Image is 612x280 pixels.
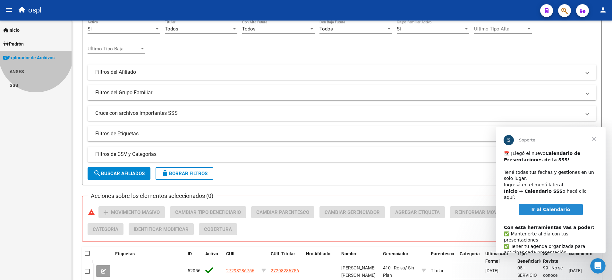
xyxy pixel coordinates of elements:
span: Todos [242,26,256,32]
datatable-header-cell: Tipo Beneficiario [515,247,540,268]
span: Nro Afiliado [306,251,330,256]
datatable-header-cell: Parentesco [428,247,457,268]
span: ospl [28,3,41,17]
mat-icon: search [93,169,101,177]
span: Si [88,26,92,32]
button: Cambiar Gerenciador [319,206,385,218]
datatable-header-cell: Gerenciador [380,247,419,268]
datatable-header-cell: Nombre [339,247,380,268]
span: Nacimiento [569,251,592,256]
span: Buscar Afiliados [93,171,145,176]
span: Titular [431,268,444,273]
mat-panel-title: Filtros de CSV y Categorias [95,151,581,158]
span: 27298286756 [226,268,254,273]
span: Cambiar Tipo Beneficiario [175,209,241,215]
mat-icon: add [102,208,110,216]
span: Parentesco [431,251,454,256]
span: Gerenciador [383,251,408,256]
span: [DATE] [569,268,582,273]
datatable-header-cell: Categoria [457,247,483,268]
button: Borrar Filtros [156,167,213,180]
button: Identificar Modificar [129,223,194,235]
mat-panel-title: Filtros del Afiliado [95,69,581,76]
span: Cambiar Gerenciador [325,209,380,215]
mat-expansion-panel-header: Filtros de Etiquetas [88,126,596,141]
mat-icon: person [599,6,607,14]
datatable-header-cell: Ultima Alta Formal [483,247,515,268]
datatable-header-cell: Nro Afiliado [303,247,339,268]
span: Categoria [93,226,118,232]
datatable-header-cell: CUIL Titular [268,247,303,268]
div: ​✅ Mantenerte al día con tus presentaciones ✅ Tener tu agenda organizada para anticipar cada pres... [8,91,102,173]
button: Cambiar Parentesco [251,206,314,218]
datatable-header-cell: Activo [203,247,224,268]
button: Movimiento Masivo [98,206,165,218]
span: Nombre [341,251,358,256]
mat-expansion-panel-header: Filtros del Afiliado [88,64,596,80]
div: [DATE] [485,267,512,275]
span: CUIL [226,251,236,256]
span: CUIL Titular [271,251,295,256]
span: Activo [205,251,218,256]
mat-panel-title: Cruce con archivos importantes SSS [95,110,581,117]
button: Agregar Etiqueta [390,206,445,218]
span: Si [397,26,401,32]
button: Cobertura [199,223,237,235]
span: Reinformar Movimiento [455,209,516,215]
span: Identificar Modificar [134,226,189,232]
mat-panel-title: Filtros del Grupo Familiar [95,89,581,96]
button: Cambiar Tipo Beneficiario [170,206,246,218]
span: Ultimo Tipo Baja [88,46,140,52]
span: Borrar Filtros [161,171,208,176]
span: Etiquetas [115,251,135,256]
mat-expansion-panel-header: Filtros de CSV y Categorias [88,147,596,162]
span: Agregar Etiqueta [395,209,440,215]
h3: Acciones sobre los elementos seleccionados (0) [88,191,217,200]
mat-icon: delete [161,169,169,177]
mat-icon: warning [88,208,95,216]
b: Con esta herramientas vas a poder: [8,98,98,103]
span: Explorador de Archivos [3,54,55,61]
span: Categoria [460,251,480,256]
span: Padrón [3,40,24,47]
mat-icon: menu [5,6,13,14]
iframe: Intercom live chat [590,258,606,274]
span: Inicio [3,27,20,34]
span: Todos [319,26,333,32]
mat-expansion-panel-header: Filtros del Grupo Familiar [88,85,596,100]
span: Ultima Alta Formal [485,251,508,264]
button: Buscar Afiliados [88,167,150,180]
span: Cobertura [204,226,232,232]
span: 52056 [188,268,200,273]
span: Movimiento Masivo [111,209,160,215]
datatable-header-cell: Sit. Revista [540,247,566,268]
span: 27298286756 [271,268,299,273]
button: Categoria [88,223,123,235]
span: Todos [165,26,178,32]
span: Ultimo Tipo Alta [474,26,526,32]
mat-expansion-panel-header: Cruce con archivos importantes SSS [88,106,596,121]
span: ID [188,251,192,256]
datatable-header-cell: ID [185,247,203,268]
datatable-header-cell: Nacimiento [566,247,601,268]
iframe: Intercom live chat mensaje [496,127,606,253]
span: 410 - Roisa [383,265,405,270]
mat-panel-title: Filtros de Etiquetas [95,130,581,137]
span: Cambiar Parentesco [256,209,309,215]
span: [PERSON_NAME] [PERSON_NAME] [341,265,376,278]
button: Reinformar Movimiento [450,206,521,218]
datatable-header-cell: CUIL [224,247,259,268]
datatable-header-cell: Etiquetas [113,247,185,268]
